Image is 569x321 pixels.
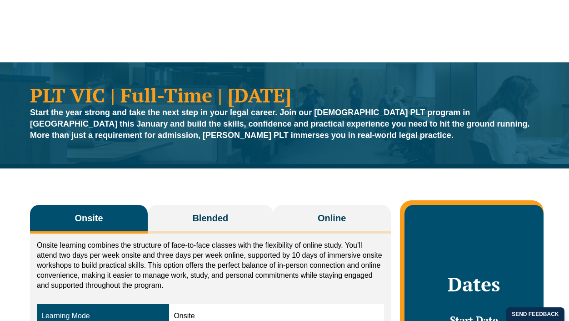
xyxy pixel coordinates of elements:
span: Online [318,212,346,224]
span: Blended [192,212,228,224]
h1: PLT VIC | Full-Time | [DATE] [30,85,539,105]
p: Onsite learning combines the structure of face-to-face classes with the flexibility of online stu... [37,240,384,290]
h2: Dates [414,273,534,296]
span: Onsite [75,212,103,224]
strong: Start the year strong and take the next step in your legal career. Join our [DEMOGRAPHIC_DATA] PL... [30,108,530,140]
